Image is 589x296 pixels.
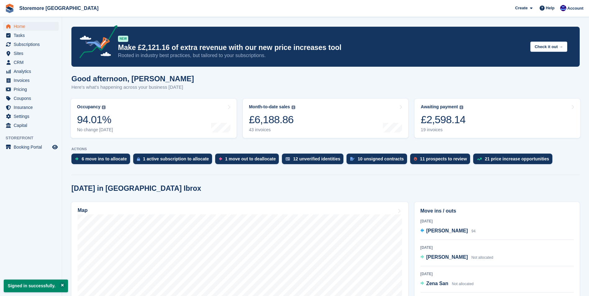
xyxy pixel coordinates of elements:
h2: Move ins / outs [420,207,574,215]
a: 21 price increase opportunities [473,154,555,167]
div: 43 invoices [249,127,295,132]
img: price-adjustments-announcement-icon-8257ccfd72463d97f412b2fc003d46551f7dbcb40ab6d574587a9cd5c0d94... [74,25,118,61]
img: icon-info-grey-7440780725fd019a000dd9b08b2336e03edf1995a4989e88bcd33f0948082b44.svg [102,105,106,109]
a: 1 move out to deallocate [215,154,282,167]
div: 10 unsigned contracts [358,156,404,161]
div: Occupancy [77,104,100,110]
a: Awaiting payment £2,598.14 19 invoices [415,99,580,138]
a: menu [3,103,59,112]
div: No change [DATE] [77,127,113,132]
p: Rooted in industry best practices, but tailored to your subscriptions. [118,52,525,59]
span: Coupons [14,94,51,103]
span: Booking Portal [14,143,51,151]
img: prospect-51fa495bee0391a8d652442698ab0144808aea92771e9ea1ae160a38d050c398.svg [414,157,417,161]
h2: Map [78,208,88,213]
img: active_subscription_to_allocate_icon-d502201f5373d7db506a760aba3b589e785aa758c864c3986d89f69b8ff3... [137,157,140,161]
a: menu [3,143,59,151]
a: menu [3,58,59,67]
a: Month-to-date sales £6,188.86 43 invoices [243,99,409,138]
a: 11 prospects to review [410,154,473,167]
span: 94 [471,229,475,233]
a: 12 unverified identities [282,154,347,167]
a: menu [3,121,59,130]
a: menu [3,94,59,103]
button: Check it out → [530,42,567,52]
img: stora-icon-8386f47178a22dfd0bd8f6a31ec36ba5ce8667c1dd55bd0f319d3a0aa187defe.svg [5,4,14,13]
span: Invoices [14,76,51,85]
img: verify_identity-adf6edd0f0f0b5bbfe63781bf79b02c33cf7c696d77639b501bdc392416b5a36.svg [286,157,290,161]
div: 94.01% [77,113,113,126]
div: £6,188.86 [249,113,295,126]
div: 12 unverified identities [293,156,340,161]
img: icon-info-grey-7440780725fd019a000dd9b08b2336e03edf1995a4989e88bcd33f0948082b44.svg [460,105,463,109]
p: ACTIONS [71,147,580,151]
span: Home [14,22,51,31]
span: CRM [14,58,51,67]
a: 10 unsigned contracts [347,154,410,167]
div: NEW [118,36,128,42]
a: menu [3,40,59,49]
span: Storefront [6,135,62,141]
img: Angela [560,5,566,11]
a: Zena San Not allocated [420,280,474,288]
h1: Good afternoon, [PERSON_NAME] [71,74,194,83]
img: contract_signature_icon-13c848040528278c33f63329250d36e43548de30e8caae1d1a13099fd9432cc5.svg [350,157,355,161]
a: Occupancy 94.01% No change [DATE] [71,99,237,138]
a: menu [3,85,59,94]
img: price_increase_opportunities-93ffe204e8149a01c8c9dc8f82e8f89637d9d84a8eef4429ea346261dce0b2c0.svg [477,158,482,160]
span: [PERSON_NAME] [426,254,468,260]
span: Help [546,5,555,11]
span: Pricing [14,85,51,94]
a: [PERSON_NAME] Not allocated [420,253,493,262]
a: [PERSON_NAME] 94 [420,227,476,235]
div: Awaiting payment [421,104,458,110]
span: Not allocated [452,282,473,286]
div: [DATE] [420,271,574,277]
div: 1 active subscription to allocate [143,156,209,161]
a: menu [3,67,59,76]
div: 11 prospects to review [420,156,467,161]
a: 1 active subscription to allocate [133,154,215,167]
div: [DATE] [420,218,574,224]
h2: [DATE] in [GEOGRAPHIC_DATA] Ibrox [71,184,201,193]
span: Subscriptions [14,40,51,49]
p: Make £2,121.16 of extra revenue with our new price increases tool [118,43,525,52]
div: 19 invoices [421,127,465,132]
div: [DATE] [420,245,574,250]
span: Sites [14,49,51,58]
a: menu [3,76,59,85]
div: Month-to-date sales [249,104,290,110]
div: 21 price increase opportunities [485,156,549,161]
img: move_ins_to_allocate_icon-fdf77a2bb77ea45bf5b3d319d69a93e2d87916cf1d5bf7949dd705db3b84f3ca.svg [75,157,79,161]
a: menu [3,31,59,40]
span: Capital [14,121,51,130]
span: Tasks [14,31,51,40]
a: 6 move ins to allocate [71,154,133,167]
div: 6 move ins to allocate [82,156,127,161]
span: Account [567,5,583,11]
img: move_outs_to_deallocate_icon-f764333ba52eb49d3ac5e1228854f67142a1ed5810a6f6cc68b1a99e826820c5.svg [219,157,222,161]
a: menu [3,22,59,31]
div: 1 move out to deallocate [225,156,276,161]
img: icon-info-grey-7440780725fd019a000dd9b08b2336e03edf1995a4989e88bcd33f0948082b44.svg [292,105,295,109]
a: menu [3,112,59,121]
span: Zena San [426,281,448,286]
p: Signed in successfully. [4,280,68,292]
a: menu [3,49,59,58]
span: Settings [14,112,51,121]
p: Here's what's happening across your business [DATE] [71,84,194,91]
span: Insurance [14,103,51,112]
span: Create [515,5,528,11]
span: Analytics [14,67,51,76]
span: Not allocated [471,255,493,260]
a: Storemore [GEOGRAPHIC_DATA] [17,3,101,13]
div: £2,598.14 [421,113,465,126]
span: [PERSON_NAME] [426,228,468,233]
a: Preview store [51,143,59,151]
